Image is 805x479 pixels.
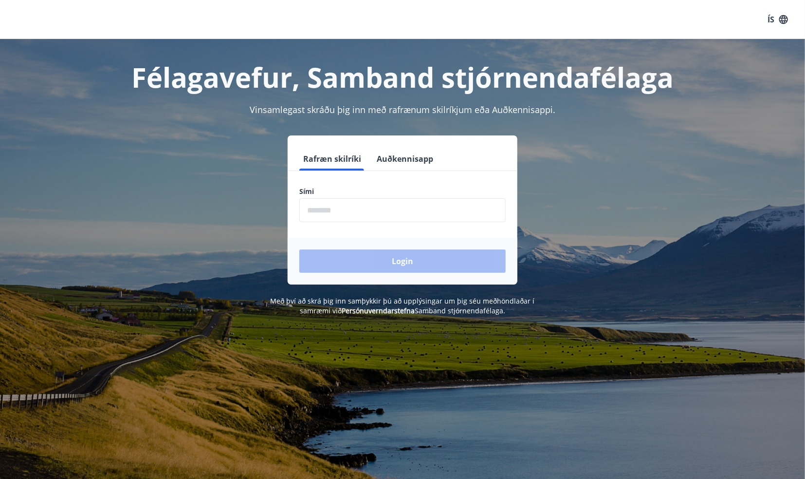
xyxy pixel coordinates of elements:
[299,147,365,171] button: Rafræn skilríki
[250,104,555,115] span: Vinsamlegast skráðu þig inn með rafrænum skilríkjum eða Auðkennisappi.
[299,187,506,196] label: Sími
[342,306,415,315] a: Persónuverndarstefna
[271,296,535,315] span: Með því að skrá þig inn samþykkir þú að upplýsingar um þig séu meðhöndlaðar í samræmi við Samband...
[64,58,741,96] h1: Félagavefur, Samband stjórnendafélaga
[373,147,437,171] button: Auðkennisapp
[762,11,793,28] button: ÍS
